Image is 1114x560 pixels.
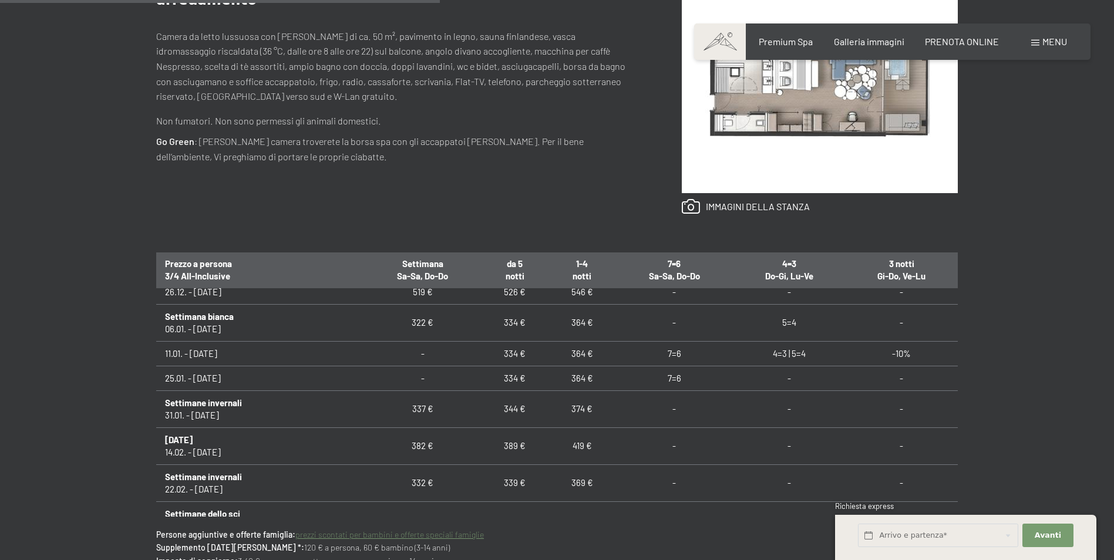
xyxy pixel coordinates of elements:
[482,279,548,304] td: 526 €
[156,529,295,539] strong: Persone aggiuntive e offerte famiglia:
[733,427,845,464] td: -
[846,279,958,304] td: -
[482,390,548,427] td: 344 €
[156,136,194,147] strong: Go Green
[548,251,615,288] th: 1-4
[548,366,615,390] td: 364 €
[733,366,845,390] td: -
[615,390,733,427] td: -
[615,464,733,501] td: -
[548,304,615,341] td: 364 €
[506,270,524,281] span: notti
[615,501,733,538] td: Ospiti fed.
[649,270,700,281] span: Sa-Sa, Do-Do
[156,542,304,552] strong: Supplemento [DATE][PERSON_NAME] *:
[156,113,635,129] p: Non fumatori. Non sono permessi gli animali domestici.
[846,464,958,501] td: -
[364,501,482,538] td: 315 €
[548,279,615,304] td: 546 €
[364,251,482,288] th: Settimana
[615,341,733,366] td: 7=6
[615,251,733,288] th: 7=6
[482,304,548,341] td: 334 €
[835,501,894,511] span: Richiesta express
[364,279,482,304] td: 519 €
[156,366,364,390] td: 25.01. - [DATE]
[482,366,548,390] td: 334 €
[482,341,548,366] td: 334 €
[156,304,364,341] td: 06.01. - [DATE]
[548,464,615,501] td: 369 €
[364,366,482,390] td: -
[397,270,448,281] span: Sa-Sa, Do-Do
[733,279,845,304] td: -
[156,341,364,366] td: 11.01. - [DATE]
[615,366,733,390] td: 7=6
[165,311,234,322] b: Settimana bianca
[846,304,958,341] td: -
[165,434,193,445] b: [DATE]
[733,341,845,366] td: 4=3 | 5=4
[834,36,904,47] a: Galleria immagini
[615,427,733,464] td: -
[765,270,813,281] span: Do-Gi, Lu-Ve
[1022,524,1073,548] button: Avanti
[295,529,484,539] a: prezzi scontati per bambini e offerte speciali famiglie
[156,464,364,501] td: 22.02. - [DATE]
[364,304,482,341] td: 322 €
[156,279,364,304] td: 26.12. - [DATE]
[1042,36,1067,47] span: Menu
[548,390,615,427] td: 374 €
[156,390,364,427] td: 31.01. - [DATE]
[364,427,482,464] td: 382 €
[482,427,548,464] td: 389 €
[615,279,733,304] td: -
[846,366,958,390] td: -
[165,258,232,268] span: Prezzo a persona
[548,501,615,538] td: 357 €
[846,251,958,288] th: 3 notti
[364,341,482,366] td: -
[733,251,845,288] th: 4=3
[877,270,925,281] span: Gi-Do, Ve-Lu
[1035,530,1061,541] span: Avanti
[156,134,635,164] p: : [PERSON_NAME] camera troverete la borsa spa con gli accappatoi [PERSON_NAME]. Per il bene dell’...
[548,427,615,464] td: 419 €
[165,270,230,281] span: 3/4 All-Inclusive
[364,464,482,501] td: 332 €
[573,270,591,281] span: notti
[156,427,364,464] td: 14.02. - [DATE]
[482,464,548,501] td: 339 €
[482,251,548,288] th: da 5
[733,501,845,538] td: -
[165,397,242,408] b: Settimane invernali
[733,390,845,427] td: -
[165,471,242,482] b: Settimane invernali
[156,501,364,538] td: 01.03. - [DATE]
[364,390,482,427] td: 337 €
[925,36,999,47] a: PRENOTA ONLINE
[846,390,958,427] td: -
[733,464,845,501] td: -
[548,341,615,366] td: 364 €
[759,36,813,47] a: Premium Spa
[615,304,733,341] td: -
[846,341,958,366] td: -10%
[165,508,240,519] b: Settimane dello sci
[733,304,845,341] td: 5=4
[482,501,548,538] td: 327 €
[846,427,958,464] td: -
[156,29,635,104] p: Camera da letto lussuosa con [PERSON_NAME] di ca. 50 m², pavimento in legno, sauna finlandese, va...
